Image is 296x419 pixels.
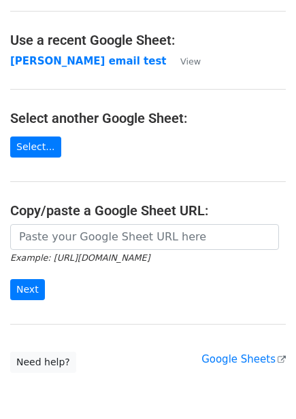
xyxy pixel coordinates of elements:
input: Next [10,279,45,300]
h4: Copy/paste a Google Sheet URL: [10,202,286,219]
a: View [167,55,201,67]
h4: Select another Google Sheet: [10,110,286,126]
iframe: Chat Widget [228,354,296,419]
small: View [180,56,201,67]
a: [PERSON_NAME] email test [10,55,167,67]
a: Select... [10,136,61,158]
input: Paste your Google Sheet URL here [10,224,279,250]
small: Example: [URL][DOMAIN_NAME] [10,253,150,263]
h4: Use a recent Google Sheet: [10,32,286,48]
a: Need help? [10,352,76,373]
a: Google Sheets [201,353,286,365]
